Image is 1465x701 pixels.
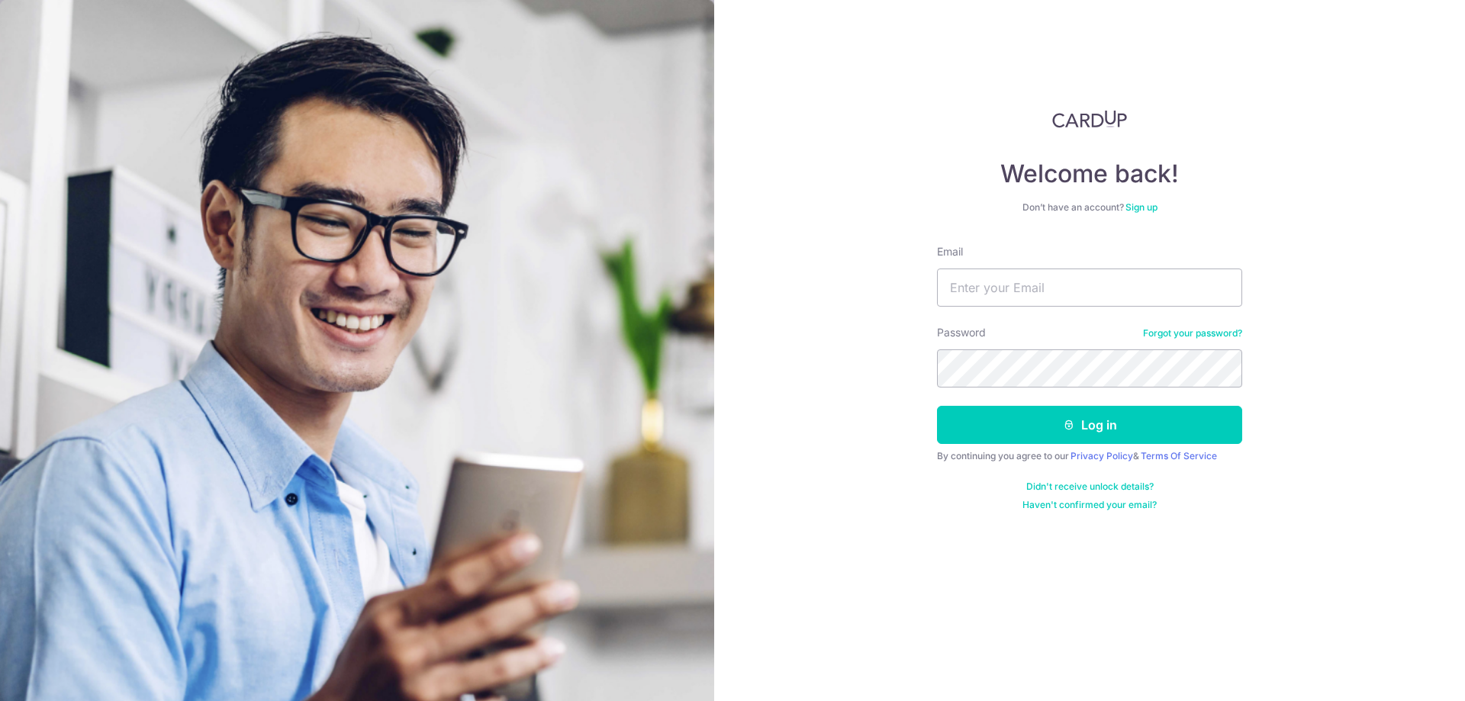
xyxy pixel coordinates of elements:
h4: Welcome back! [937,159,1242,189]
a: Privacy Policy [1071,450,1133,461]
button: Log in [937,406,1242,444]
img: CardUp Logo [1052,110,1127,128]
a: Didn't receive unlock details? [1026,481,1154,493]
div: By continuing you agree to our & [937,450,1242,462]
a: Terms Of Service [1141,450,1217,461]
label: Email [937,244,963,259]
a: Haven't confirmed your email? [1022,499,1157,511]
input: Enter your Email [937,269,1242,307]
div: Don’t have an account? [937,201,1242,214]
a: Sign up [1125,201,1158,213]
a: Forgot your password? [1143,327,1242,339]
label: Password [937,325,986,340]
